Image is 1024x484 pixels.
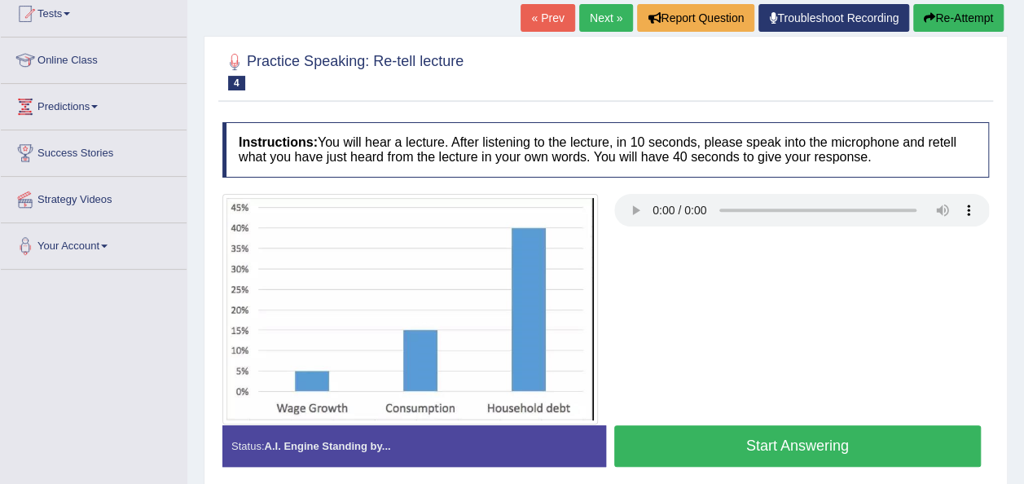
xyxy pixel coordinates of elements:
a: Your Account [1,223,187,264]
button: Start Answering [614,425,982,467]
b: Instructions: [239,135,318,149]
a: Online Class [1,37,187,78]
strong: A.I. Engine Standing by... [264,440,390,452]
a: Strategy Videos [1,177,187,218]
a: « Prev [521,4,574,32]
span: 4 [228,76,245,90]
div: Status: [222,425,606,467]
a: Success Stories [1,130,187,171]
a: Predictions [1,84,187,125]
button: Re-Attempt [913,4,1004,32]
h4: You will hear a lecture. After listening to the lecture, in 10 seconds, please speak into the mic... [222,122,989,177]
a: Troubleshoot Recording [758,4,909,32]
h2: Practice Speaking: Re-tell lecture [222,50,464,90]
button: Report Question [637,4,754,32]
a: Next » [579,4,633,32]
